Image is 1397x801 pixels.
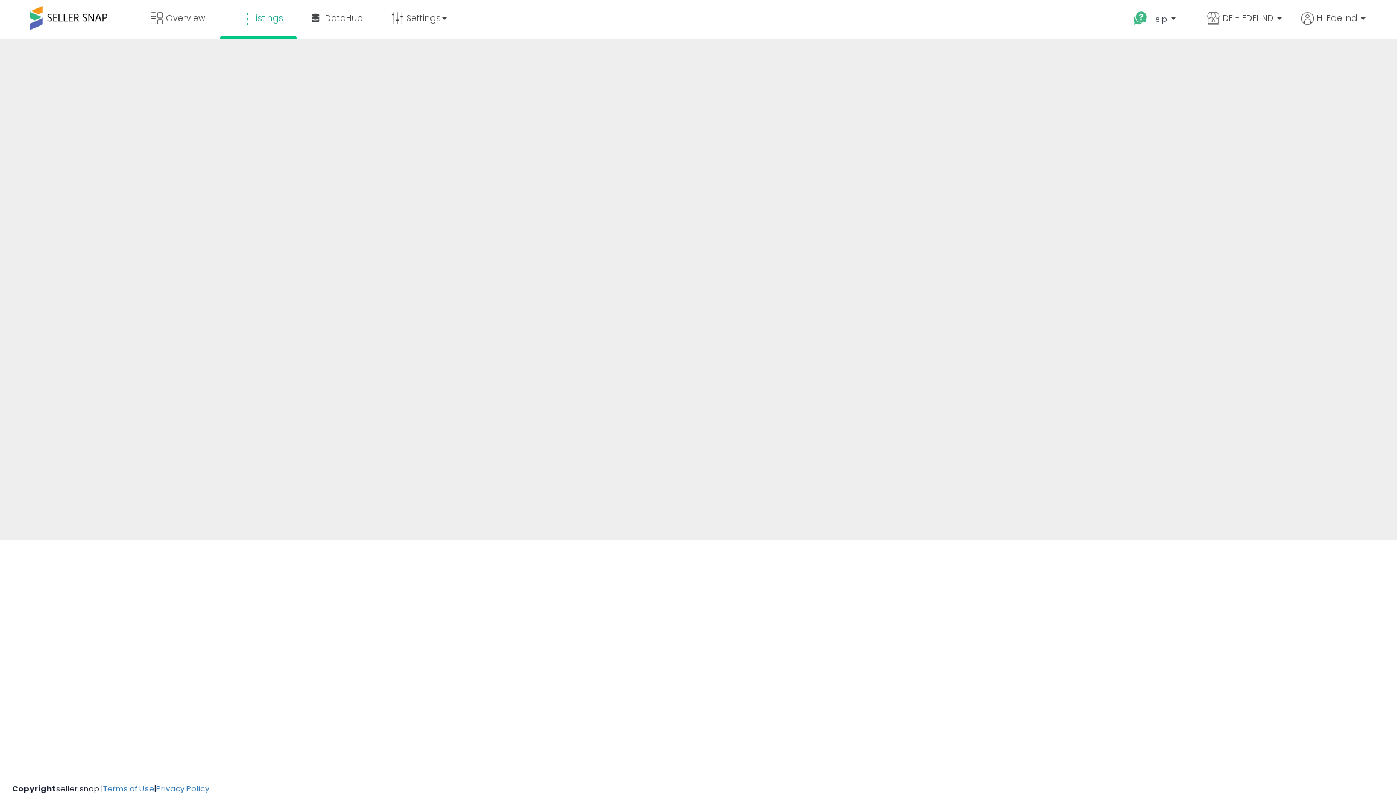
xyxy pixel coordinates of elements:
a: Hi Edelind [1301,12,1366,39]
span: Overview [166,12,205,24]
span: Listings [252,12,283,24]
i: Get Help [1133,11,1148,26]
span: Hi Edelind [1317,12,1357,24]
a: Help [1124,2,1188,39]
span: DataHub [325,12,363,24]
span: Help [1151,14,1167,24]
span: DE - EDELIND [1223,12,1273,24]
